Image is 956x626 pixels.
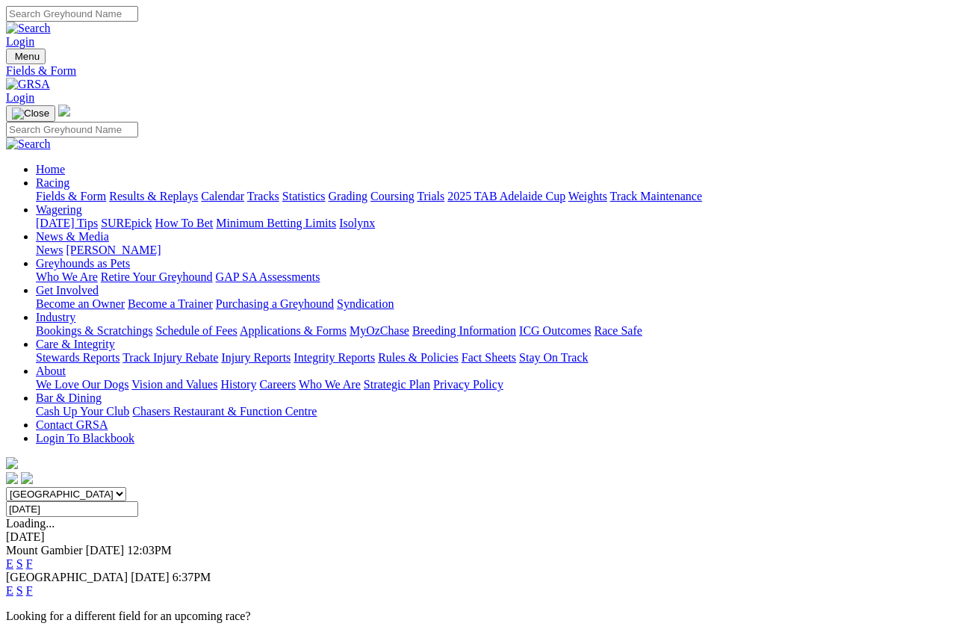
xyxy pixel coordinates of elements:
img: Search [6,137,51,151]
img: logo-grsa-white.png [6,457,18,469]
a: Login To Blackbook [36,432,134,444]
img: Search [6,22,51,35]
span: Menu [15,51,40,62]
span: [DATE] [131,571,170,583]
a: Schedule of Fees [155,324,237,337]
span: [DATE] [86,544,125,557]
a: Statistics [282,190,326,202]
a: F [26,557,33,570]
a: [DATE] Tips [36,217,98,229]
a: Greyhounds as Pets [36,257,130,270]
a: Wagering [36,203,82,216]
a: News & Media [36,230,109,243]
a: Get Involved [36,284,99,297]
a: Minimum Betting Limits [216,217,336,229]
a: Industry [36,311,75,323]
a: Bookings & Scratchings [36,324,152,337]
a: Fact Sheets [462,351,516,364]
a: SUREpick [101,217,152,229]
input: Search [6,6,138,22]
a: E [6,584,13,597]
div: Care & Integrity [36,351,950,365]
a: Home [36,163,65,176]
a: Race Safe [594,324,642,337]
div: [DATE] [6,530,950,544]
div: Greyhounds as Pets [36,270,950,284]
a: Privacy Policy [433,378,503,391]
img: Close [12,108,49,120]
div: Racing [36,190,950,203]
div: Industry [36,324,950,338]
a: How To Bet [155,217,214,229]
a: Racing [36,176,69,189]
a: Track Maintenance [610,190,702,202]
a: Syndication [337,297,394,310]
a: Integrity Reports [294,351,375,364]
span: 12:03PM [127,544,172,557]
a: Injury Reports [221,351,291,364]
a: News [36,244,63,256]
button: Toggle navigation [6,105,55,122]
a: Become a Trainer [128,297,213,310]
input: Select date [6,501,138,517]
div: News & Media [36,244,950,257]
a: About [36,365,66,377]
a: F [26,584,33,597]
a: Bar & Dining [36,391,102,404]
a: Contact GRSA [36,418,108,431]
a: Fields & Form [6,64,950,78]
a: Grading [329,190,367,202]
a: Purchasing a Greyhound [216,297,334,310]
a: Coursing [370,190,415,202]
a: We Love Our Dogs [36,378,128,391]
img: facebook.svg [6,472,18,484]
img: GRSA [6,78,50,91]
span: 6:37PM [173,571,211,583]
div: Bar & Dining [36,405,950,418]
a: Vision and Values [131,378,217,391]
div: About [36,378,950,391]
a: Applications & Forms [240,324,347,337]
a: Track Injury Rebate [122,351,218,364]
a: Chasers Restaurant & Function Centre [132,405,317,418]
a: Become an Owner [36,297,125,310]
a: Cash Up Your Club [36,405,129,418]
div: Get Involved [36,297,950,311]
span: Mount Gambier [6,544,83,557]
a: Fields & Form [36,190,106,202]
a: Breeding Information [412,324,516,337]
a: Results & Replays [109,190,198,202]
span: [GEOGRAPHIC_DATA] [6,571,128,583]
span: Loading... [6,517,55,530]
a: Login [6,35,34,48]
a: Careers [259,378,296,391]
a: 2025 TAB Adelaide Cup [447,190,565,202]
a: GAP SA Assessments [216,270,320,283]
a: Strategic Plan [364,378,430,391]
a: Login [6,91,34,104]
a: Who We Are [299,378,361,391]
a: Stay On Track [519,351,588,364]
p: Looking for a different field for an upcoming race? [6,610,950,623]
a: Rules & Policies [378,351,459,364]
input: Search [6,122,138,137]
div: Wagering [36,217,950,230]
a: [PERSON_NAME] [66,244,161,256]
a: Who We Are [36,270,98,283]
img: twitter.svg [21,472,33,484]
a: Stewards Reports [36,351,119,364]
a: E [6,557,13,570]
a: Trials [417,190,444,202]
a: ICG Outcomes [519,324,591,337]
img: logo-grsa-white.png [58,105,70,117]
a: Calendar [201,190,244,202]
button: Toggle navigation [6,49,46,64]
a: S [16,557,23,570]
a: MyOzChase [350,324,409,337]
a: Care & Integrity [36,338,115,350]
a: Isolynx [339,217,375,229]
a: History [220,378,256,391]
a: Retire Your Greyhound [101,270,213,283]
a: Weights [568,190,607,202]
